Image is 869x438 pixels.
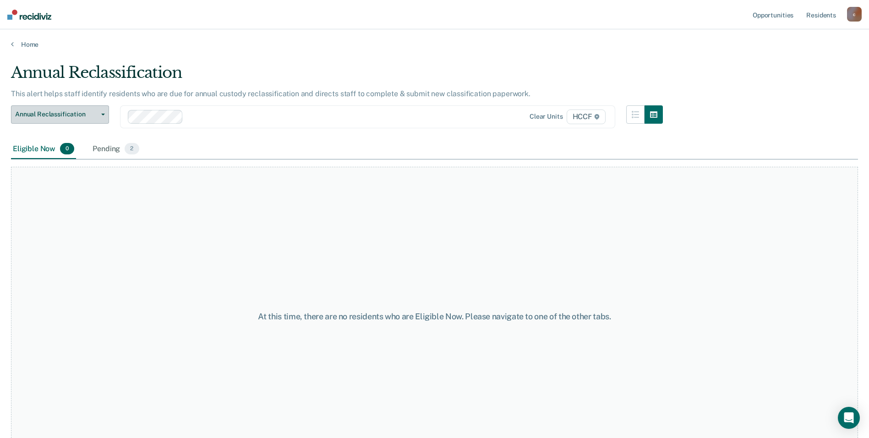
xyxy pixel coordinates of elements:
[11,63,663,89] div: Annual Reclassification
[847,7,862,22] button: c
[11,40,858,49] a: Home
[11,139,76,159] div: Eligible Now0
[15,110,98,118] span: Annual Reclassification
[11,89,530,98] p: This alert helps staff identify residents who are due for annual custody reclassification and dir...
[7,10,51,20] img: Recidiviz
[91,139,141,159] div: Pending2
[11,105,109,124] button: Annual Reclassification
[223,312,646,322] div: At this time, there are no residents who are Eligible Now. Please navigate to one of the other tabs.
[530,113,563,120] div: Clear units
[125,143,139,155] span: 2
[60,143,74,155] span: 0
[567,109,606,124] span: HCCF
[838,407,860,429] div: Open Intercom Messenger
